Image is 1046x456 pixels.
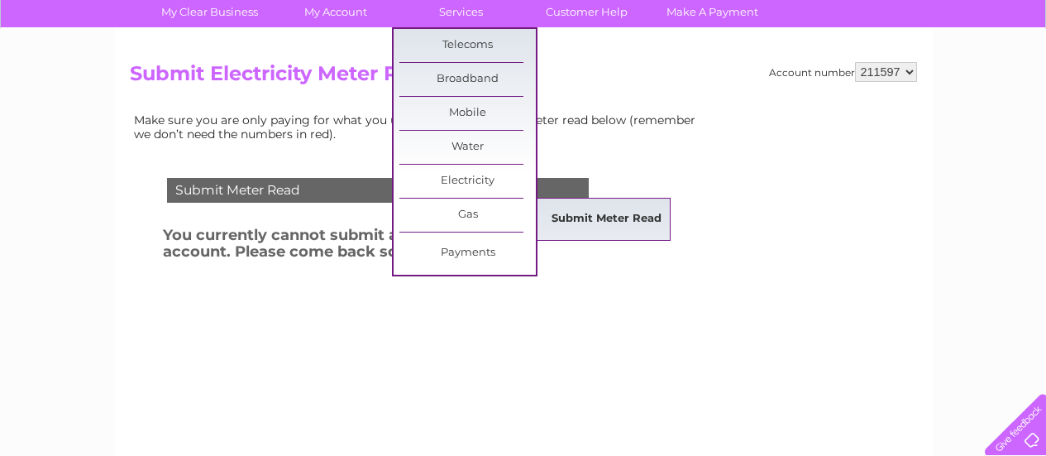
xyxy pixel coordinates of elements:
a: 0333 014 3131 [734,8,848,29]
a: Telecoms [399,29,536,62]
img: logo.png [36,43,121,94]
a: Payments [399,237,536,270]
td: Make sure you are only paying for what you use. Simply enter your meter read below (remember we d... [130,109,709,144]
div: Clear Business is a trading name of Verastar Limited (registered in [GEOGRAPHIC_DATA] No. 3667643... [133,9,915,80]
h2: Submit Electricity Meter Read [130,62,917,94]
a: Telecoms [843,70,892,83]
a: Energy [796,70,833,83]
a: Blog [902,70,926,83]
div: Submit Meter Read [167,178,589,203]
a: Electricity [399,165,536,198]
a: Water [755,70,786,83]
a: Contact [936,70,977,83]
a: Log out [991,70,1030,83]
a: Mobile [399,97,536,130]
a: Gas [399,199,536,232]
h3: You currently cannot submit a meter reading on this account. Please come back soon! [163,223,633,269]
a: Submit Meter Read [538,203,675,236]
a: Broadband [399,63,536,96]
a: Water [399,131,536,164]
div: Account number [769,62,917,82]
